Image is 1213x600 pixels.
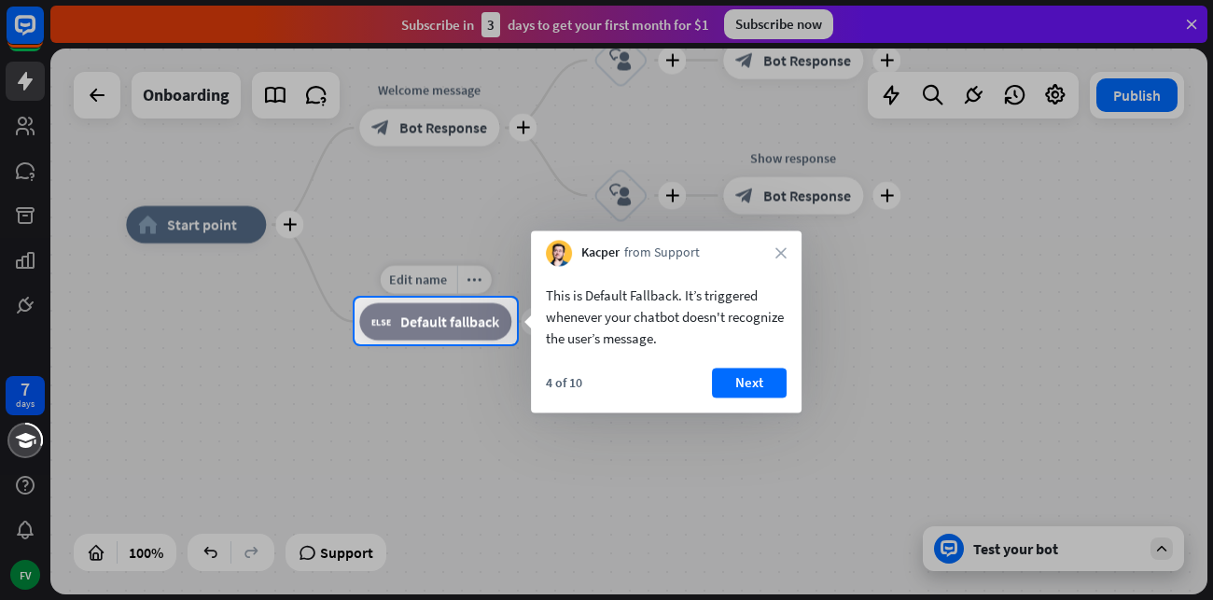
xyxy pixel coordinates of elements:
[15,7,71,63] button: Open LiveChat chat widget
[775,247,787,258] i: close
[712,368,787,398] button: Next
[546,285,787,349] div: This is Default Fallback. It’s triggered whenever your chatbot doesn't recognize the user’s message.
[624,244,700,263] span: from Support
[581,244,620,263] span: Kacper
[371,313,391,331] i: block_fallback
[400,313,499,331] span: Default fallback
[546,374,582,391] div: 4 of 10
